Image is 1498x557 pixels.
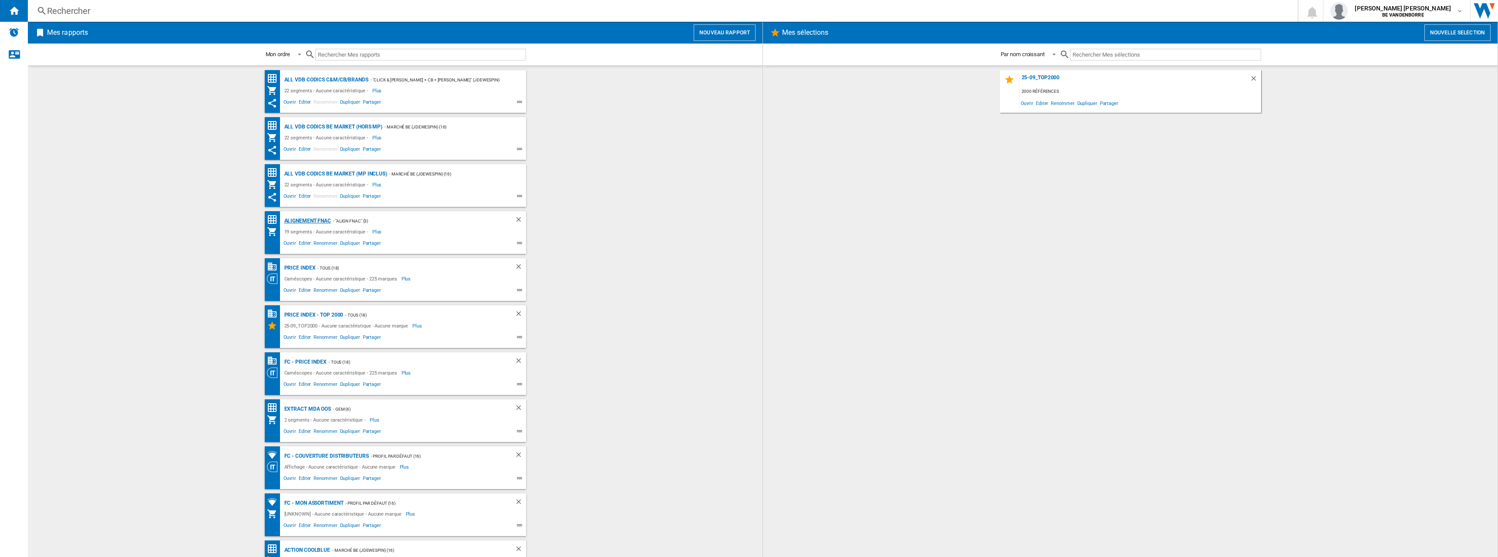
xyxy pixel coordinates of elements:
[45,24,90,41] h2: Mes rapports
[267,368,282,378] div: Vision Catégorie
[267,120,282,131] div: Matrice des prix
[515,498,526,509] div: Supprimer
[312,239,338,250] span: Renommer
[282,357,327,368] div: FC - PRICE INDEX
[282,380,297,391] span: Ouvrir
[361,286,382,297] span: Partager
[361,333,382,344] span: Partager
[401,273,412,284] span: Plus
[282,498,344,509] div: FC - Mon assortiment
[312,286,338,297] span: Renommer
[282,474,297,485] span: Ouvrir
[282,368,401,378] div: Caméscopes - Aucune caractéristique - 225 marques
[312,333,338,344] span: Renommer
[339,333,361,344] span: Dupliquer
[382,122,508,132] div: - Marché BE (jdewespin) (16)
[282,263,316,273] div: PRICE INDEX
[1076,97,1099,109] span: Dupliquer
[282,132,372,143] div: 22 segments - Aucune caractéristique -
[312,145,338,155] span: Renommer
[1382,12,1424,18] b: BE VANDENBORRE
[330,545,497,556] div: - Marché BE (jdewespin) (16)
[339,286,361,297] span: Dupliquer
[282,333,297,344] span: Ouvrir
[267,85,282,96] div: Mon assortiment
[515,357,526,368] div: Supprimer
[361,98,382,108] span: Partager
[282,427,297,438] span: Ouvrir
[372,132,383,143] span: Plus
[339,427,361,438] span: Dupliquer
[1424,24,1491,41] button: Nouvelle selection
[515,216,526,226] div: Supprimer
[282,192,297,203] span: Ouvrir
[267,462,282,472] div: Vision Catégorie
[282,239,297,250] span: Ouvrir
[282,321,413,331] div: 25-09_TOP2000 - Aucune caractéristique - Aucune marque
[370,415,381,425] span: Plus
[282,509,406,519] div: [UNKNOWN] - Aucune caractéristique - Aucune marque
[694,24,756,41] button: Nouveau rapport
[315,263,497,273] div: - TOUS (18)
[267,543,282,554] div: Matrice des prix
[312,98,338,108] span: Renommer
[406,509,417,519] span: Plus
[515,263,526,273] div: Supprimer
[312,474,338,485] span: Renommer
[267,308,282,319] div: Base 100
[515,404,526,415] div: Supprimer
[315,49,526,61] input: Rechercher Mes rapports
[339,474,361,485] span: Dupliquer
[267,402,282,413] div: Matrice des prix
[282,545,331,556] div: Action Coolblue
[1250,74,1261,86] div: Supprimer
[343,310,497,321] div: - TOUS (18)
[339,239,361,250] span: Dupliquer
[369,451,497,462] div: - Profil par défaut (16)
[282,216,331,226] div: Alignement Fnac
[282,415,370,425] div: 2 segments - Aucune caractéristique -
[297,474,312,485] span: Editer
[282,273,401,284] div: Caméscopes - Aucune caractéristique - 225 marques
[1019,74,1250,86] div: 25-09_TOP2000
[412,321,423,331] span: Plus
[331,216,497,226] div: - "Align Fnac" (3)
[312,380,338,391] span: Renommer
[1330,2,1348,20] img: profile.jpg
[297,145,312,155] span: Editer
[1019,86,1261,97] div: 2000 références
[297,286,312,297] span: Editer
[312,192,338,203] span: Renommer
[339,145,361,155] span: Dupliquer
[400,462,411,472] span: Plus
[267,98,277,108] ng-md-icon: Ce rapport a été partagé avec vous
[297,380,312,391] span: Editer
[267,226,282,237] div: Mon assortiment
[368,74,509,85] div: - "Click & [PERSON_NAME] + CB + [PERSON_NAME]" (jdewespin) (11)
[282,74,368,85] div: ALL VDB CODICS C&M/CB/BRANDS
[267,73,282,84] div: Matrice des prix
[47,5,1275,17] div: Rechercher
[282,98,297,108] span: Ouvrir
[267,509,282,519] div: Mon assortiment
[1070,49,1261,61] input: Rechercher Mes sélections
[361,239,382,250] span: Partager
[401,368,412,378] span: Plus
[282,462,400,472] div: Affichage - Aucune caractéristique - Aucune marque
[267,145,277,155] ng-md-icon: Ce rapport a été partagé avec vous
[297,192,312,203] span: Editer
[282,122,383,132] div: ALL VDB CODICS BE MARKET (hors MP)
[282,179,372,190] div: 22 segments - Aucune caractéristique -
[327,357,497,368] div: - TOUS (18)
[282,521,297,532] span: Ouvrir
[267,167,282,178] div: Matrice des prix
[361,474,382,485] span: Partager
[267,355,282,366] div: Base 100
[267,273,282,284] div: Vision Catégorie
[267,449,282,460] div: Couverture des distributeurs
[361,145,382,155] span: Partager
[267,496,282,507] div: Couverture des distributeurs
[361,521,382,532] span: Partager
[297,98,312,108] span: Editer
[267,214,282,225] div: Matrice des prix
